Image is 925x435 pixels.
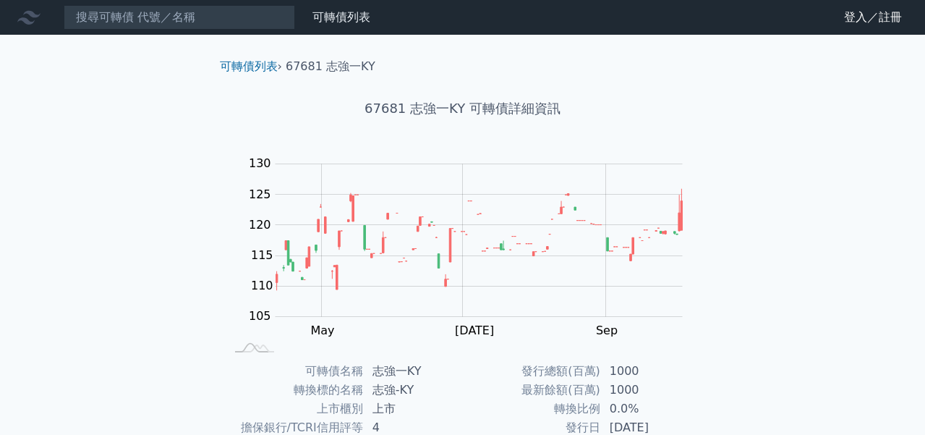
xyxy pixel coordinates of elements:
a: 可轉債列表 [312,10,370,24]
g: Chart [242,156,704,337]
td: 最新餘額(百萬) [463,381,601,400]
td: 志強一KY [364,362,463,381]
tspan: 130 [249,156,271,170]
a: 可轉債列表 [220,59,278,73]
tspan: 120 [249,218,271,232]
td: 轉換標的名稱 [226,381,364,400]
td: 發行總額(百萬) [463,362,601,381]
td: 上市櫃別 [226,400,364,418]
tspan: 110 [251,279,273,292]
tspan: Sep [596,324,618,337]
tspan: May [310,324,334,337]
tspan: 115 [251,248,273,262]
td: 可轉債名稱 [226,362,364,381]
input: 搜尋可轉債 代號／名稱 [64,5,295,30]
td: 轉換比例 [463,400,601,418]
td: 0.0% [601,400,700,418]
td: 1000 [601,381,700,400]
tspan: 105 [249,309,271,323]
h1: 67681 志強一KY 可轉債詳細資訊 [208,98,717,119]
li: › [220,58,282,75]
tspan: 125 [249,187,271,201]
td: 志強-KY [364,381,463,400]
li: 67681 志強一KY [286,58,375,75]
tspan: [DATE] [455,324,494,337]
td: 1000 [601,362,700,381]
a: 登入／註冊 [832,6,913,29]
td: 上市 [364,400,463,418]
